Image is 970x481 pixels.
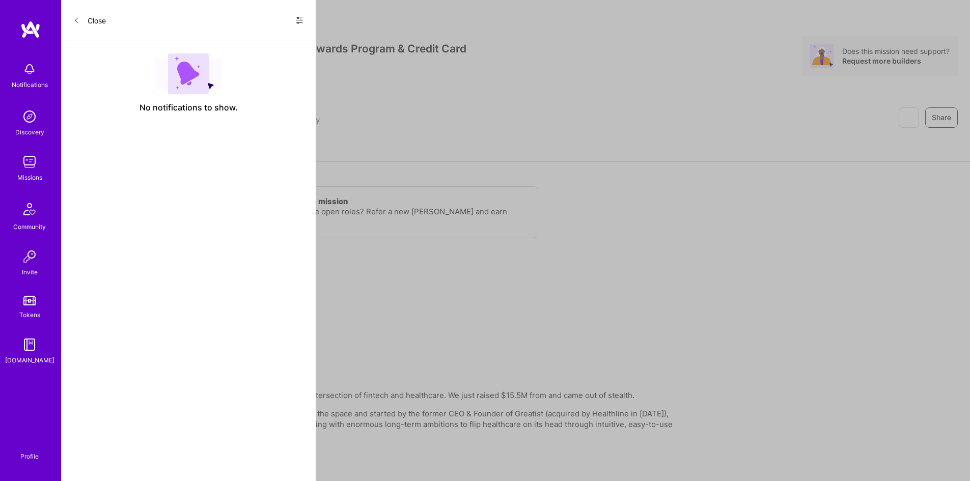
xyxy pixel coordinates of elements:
div: Notifications [12,79,48,90]
div: Profile [20,451,39,461]
div: Community [13,221,46,232]
div: Invite [22,267,38,277]
a: Profile [17,440,42,461]
div: Missions [17,172,42,183]
div: [DOMAIN_NAME] [5,355,54,365]
img: Community [17,197,42,221]
img: tokens [23,296,36,305]
img: empty [155,53,222,94]
img: logo [20,20,41,39]
img: discovery [19,106,40,127]
img: bell [19,59,40,79]
img: teamwork [19,152,40,172]
button: Close [73,12,106,29]
div: Discovery [15,127,44,137]
img: Invite [19,246,40,267]
span: No notifications to show. [140,102,238,113]
div: Tokens [19,309,40,320]
img: guide book [19,334,40,355]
